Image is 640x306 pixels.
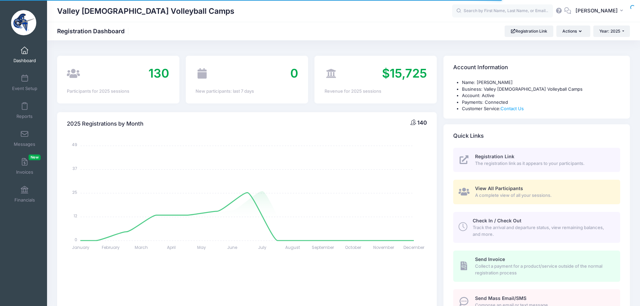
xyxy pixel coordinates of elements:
h1: Valley [DEMOGRAPHIC_DATA] Volleyball Camps [57,3,234,19]
span: The registration link as it appears to your participants. [475,160,612,167]
span: Reports [16,114,33,119]
a: Registration Link The registration link as it appears to your participants. [453,148,620,172]
tspan: April [167,245,176,250]
tspan: May [198,245,206,250]
a: Contact Us [501,106,524,111]
span: Collect a payment for a product/service outside of the normal registration process [475,263,612,276]
span: 0 [290,66,298,81]
input: Search by First Name, Last Name, or Email... [452,4,553,18]
span: Registration Link [475,154,514,159]
h1: Registration Dashboard [57,28,130,35]
tspan: March [135,245,148,250]
tspan: August [285,245,300,250]
span: Check In / Check Out [473,218,521,223]
span: Track the arrival and departure status, view remaining balances, and more. [473,224,612,237]
a: Send Invoice Collect a payment for a product/service outside of the normal registration process [453,251,620,281]
tspan: 49 [72,142,77,147]
img: Valley Christian Volleyball Camps [11,10,36,35]
span: Financials [14,197,35,203]
span: View All Participants [475,185,523,191]
span: [PERSON_NAME] [575,7,618,14]
tspan: December [403,245,425,250]
li: Account: Active [462,92,620,99]
tspan: 0 [75,236,77,242]
span: Event Setup [12,86,37,91]
a: Event Setup [9,71,41,94]
tspan: June [227,245,237,250]
tspan: October [345,245,362,250]
tspan: 25 [72,189,77,195]
span: 130 [148,66,169,81]
span: Year: 2025 [599,29,620,34]
li: Name: [PERSON_NAME] [462,79,620,86]
span: Dashboard [13,58,36,63]
span: $15,725 [382,66,427,81]
span: Send Mass Email/SMS [475,295,526,301]
button: Actions [556,26,590,37]
div: New participants: last 7 days [196,88,298,95]
tspan: January [72,245,89,250]
span: New [29,155,41,160]
tspan: July [258,245,267,250]
button: [PERSON_NAME] [571,3,630,19]
span: A complete view of all your sessions. [475,192,612,199]
li: Payments: Connected [462,99,620,106]
a: View All Participants A complete view of all your sessions. [453,180,620,204]
tspan: 12 [74,213,77,219]
button: Year: 2025 [593,26,630,37]
a: Messages [9,127,41,150]
h4: Account Information [453,58,508,77]
li: Customer Service: [462,105,620,112]
tspan: September [312,245,334,250]
span: Send Invoice [475,256,505,262]
a: Financials [9,182,41,206]
h4: Quick Links [453,126,484,145]
span: Messages [14,141,35,147]
span: Invoices [16,169,33,175]
a: Reports [9,99,41,122]
tspan: November [373,245,394,250]
a: Registration Link [505,26,553,37]
tspan: 37 [73,166,77,171]
li: Business: Valley [DEMOGRAPHIC_DATA] Volleyball Camps [462,86,620,93]
a: Check In / Check Out Track the arrival and departure status, view remaining balances, and more. [453,212,620,243]
a: InvoicesNew [9,155,41,178]
span: 140 [417,119,427,126]
div: Participants for 2025 sessions [67,88,169,95]
a: Dashboard [9,43,41,67]
div: Revenue for 2025 sessions [325,88,427,95]
h4: 2025 Registrations by Month [67,114,143,133]
tspan: February [102,245,120,250]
